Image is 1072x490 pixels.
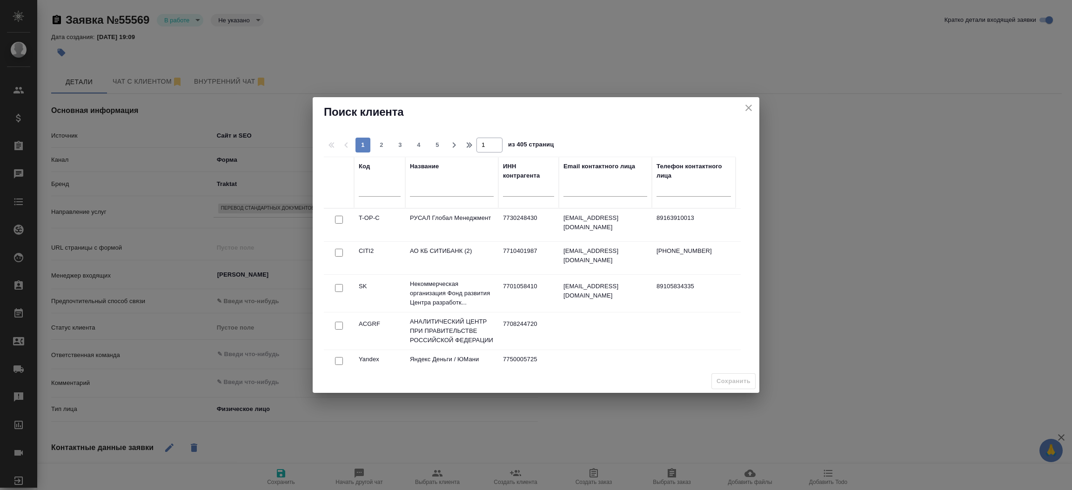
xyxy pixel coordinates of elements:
td: CITI2 [354,242,405,274]
p: Некоммерческая организация Фонд развития Центра разработк... [410,279,494,307]
button: 2 [374,138,389,152]
span: 4 [411,140,426,150]
button: 5 [430,138,445,152]
button: 3 [393,138,408,152]
td: SK [354,277,405,310]
span: из 405 страниц [508,139,554,152]
p: [EMAIL_ADDRESS][DOMAIN_NAME] [563,246,647,265]
span: 3 [393,140,408,150]
td: 7730248430 [498,209,559,241]
button: close [742,101,756,115]
td: 7708244720 [498,315,559,347]
td: 7710401987 [498,242,559,274]
div: Название [410,162,439,171]
span: 5 [430,140,445,150]
div: Телефон контактного лица [657,162,731,180]
div: Код [359,162,370,171]
span: 2 [374,140,389,150]
p: 89163910013 [657,213,731,223]
p: АО КБ СИТИБАНК (2) [410,246,494,256]
div: ИНН контрагента [503,162,554,180]
p: Яндекс Деньги / ЮМани [410,355,494,364]
p: РУСАЛ Глобал Менеджмент [410,213,494,223]
p: [EMAIL_ADDRESS][DOMAIN_NAME] [563,213,647,232]
span: Выберите клиента [711,373,756,390]
h2: Поиск клиента [324,105,748,119]
td: Yandex [354,350,405,383]
td: 7750005725 [498,350,559,383]
div: Email контактного лица [563,162,635,171]
td: 7701058410 [498,277,559,310]
p: АНАЛИТИЧЕСКИЙ ЦЕНТР ПРИ ПРАВИТЕЛЬСТВЕ РОССИЙСКОЙ ФЕДЕРАЦИИ [410,317,494,345]
p: [PHONE_NUMBER] [657,246,731,256]
td: ACGRF [354,315,405,347]
p: [EMAIL_ADDRESS][DOMAIN_NAME] [563,282,647,300]
td: T-OP-C [354,209,405,241]
button: 4 [411,138,426,152]
p: 89105834335 [657,282,731,291]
